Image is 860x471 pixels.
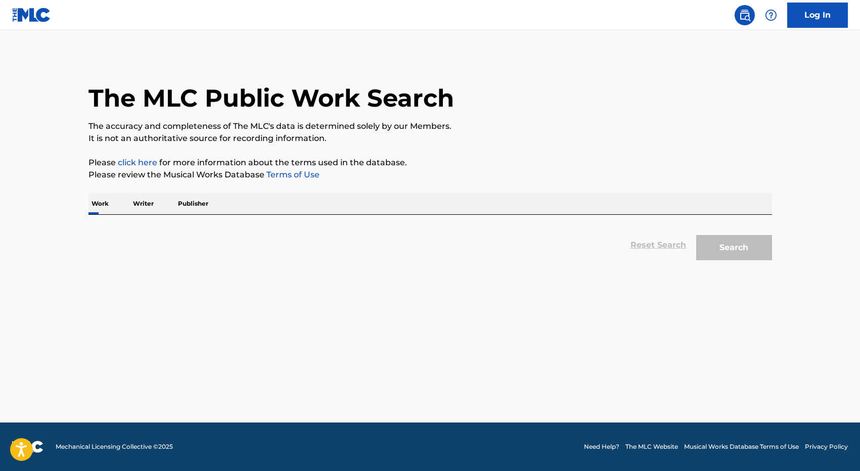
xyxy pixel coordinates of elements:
img: help [765,9,777,21]
p: Writer [130,193,157,214]
p: Please for more information about the terms used in the database. [88,157,772,169]
p: The accuracy and completeness of The MLC's data is determined solely by our Members. [88,120,772,132]
a: Public Search [735,5,755,25]
a: Privacy Policy [805,442,848,451]
a: Need Help? [584,442,619,451]
p: Work [88,193,112,214]
form: Search Form [88,225,772,265]
a: Terms of Use [264,170,320,179]
p: It is not an authoritative source for recording information. [88,132,772,145]
img: logo [12,441,43,453]
p: Publisher [175,193,211,214]
a: click here [118,158,157,167]
p: Please review the Musical Works Database [88,169,772,181]
a: Log In [787,3,848,28]
a: The MLC Website [625,442,678,451]
img: MLC Logo [12,8,51,22]
span: Mechanical Licensing Collective © 2025 [56,442,173,451]
img: search [739,9,751,21]
h1: The MLC Public Work Search [88,83,454,113]
div: Help [761,5,781,25]
a: Musical Works Database Terms of Use [684,442,799,451]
